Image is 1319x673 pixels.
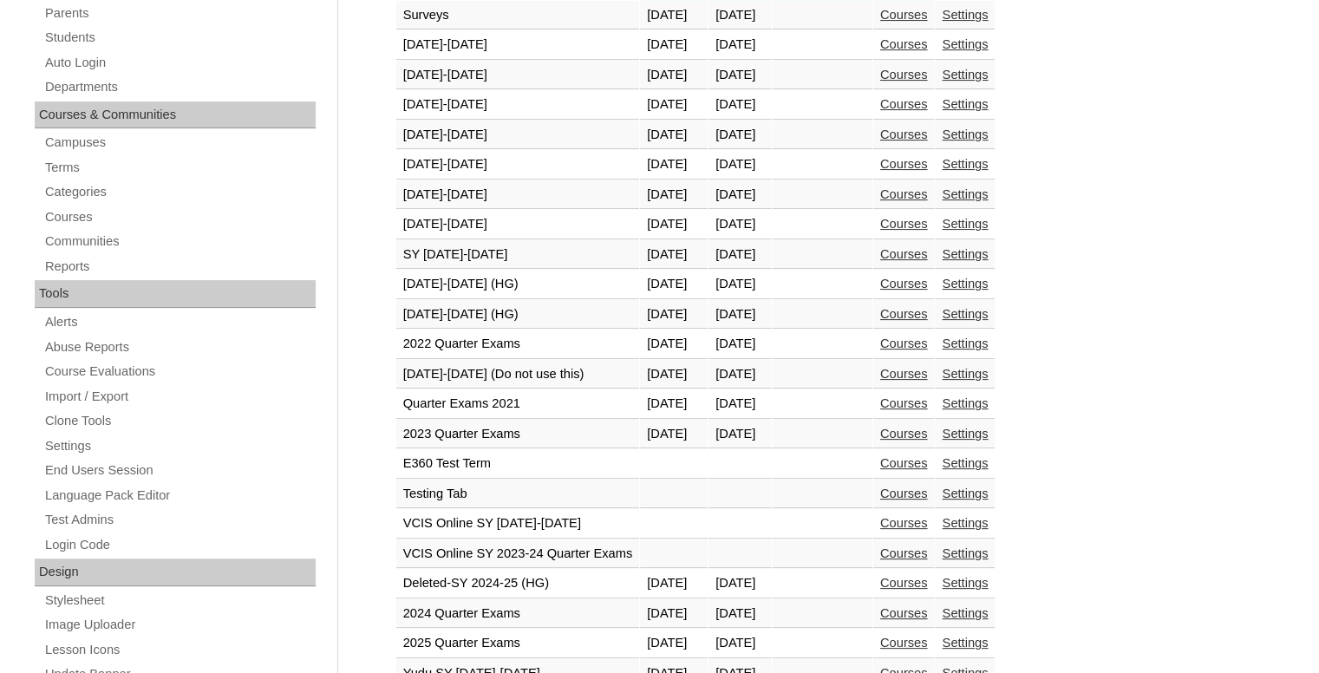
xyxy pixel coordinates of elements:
td: Testing Tab [396,480,640,509]
a: Settings [942,636,988,650]
td: [DATE] [640,150,708,180]
a: Settings [942,37,988,51]
td: [DATE]-[DATE] [396,61,640,90]
a: Courses [880,127,928,141]
a: Settings [942,606,988,620]
td: [DATE] [708,330,772,359]
td: [DATE] [640,90,708,120]
td: [DATE] [640,30,708,60]
a: Courses [880,336,928,350]
a: Categories [43,181,316,203]
a: Courses [880,247,928,261]
a: Settings [942,247,988,261]
a: Courses [880,396,928,410]
td: [DATE]-[DATE] (Do not use this) [396,360,640,389]
a: Language Pack Editor [43,485,316,506]
a: Courses [880,8,928,22]
td: [DATE] [708,360,772,389]
a: Courses [880,367,928,381]
a: Courses [43,206,316,228]
a: Settings [942,277,988,291]
a: Settings [942,487,988,500]
td: [DATE] [708,1,772,30]
div: Tools [35,280,316,308]
a: Settings [942,456,988,470]
td: [DATE]-[DATE] [396,210,640,239]
a: Image Uploader [43,614,316,636]
td: SY [DATE]-[DATE] [396,240,640,270]
a: Courses [880,636,928,650]
td: [DATE] [640,61,708,90]
a: Login Code [43,534,316,556]
td: [DATE] [640,300,708,330]
a: Courses [880,427,928,441]
td: [DATE] [708,121,772,150]
a: Parents [43,3,316,24]
td: [DATE] [708,270,772,299]
a: Departments [43,76,316,98]
td: 2023 Quarter Exams [396,420,640,449]
a: Settings [43,435,316,457]
a: Course Evaluations [43,361,316,382]
td: E360 Test Term [396,449,640,479]
a: Alerts [43,311,316,333]
td: 2022 Quarter Exams [396,330,640,359]
td: VCIS Online SY [DATE]-[DATE] [396,509,640,539]
td: 2024 Quarter Exams [396,599,640,629]
td: [DATE]-[DATE] [396,90,640,120]
td: [DATE] [708,210,772,239]
td: [DATE] [640,629,708,658]
td: [DATE]-[DATE] [396,121,640,150]
a: Reports [43,256,316,278]
a: Settings [942,546,988,560]
a: Clone Tools [43,410,316,432]
a: Communities [43,231,316,252]
td: [DATE] [640,270,708,299]
a: Settings [942,187,988,201]
td: Surveys [396,1,640,30]
a: Settings [942,427,988,441]
td: [DATE]-[DATE] [396,30,640,60]
a: Campuses [43,132,316,154]
a: Settings [942,8,988,22]
a: Stylesheet [43,590,316,611]
td: [DATE] [640,330,708,359]
a: Courses [880,37,928,51]
a: Settings [942,336,988,350]
td: [DATE] [708,629,772,658]
a: Settings [942,396,988,410]
td: [DATE] [640,420,708,449]
a: Courses [880,606,928,620]
a: Settings [942,157,988,171]
td: [DATE] [708,30,772,60]
a: Courses [880,516,928,530]
a: Terms [43,157,316,179]
td: [DATE] [708,300,772,330]
a: Courses [880,576,928,590]
a: End Users Session [43,460,316,481]
td: [DATE] [640,121,708,150]
a: Settings [942,367,988,381]
td: [DATE] [640,240,708,270]
a: Courses [880,487,928,500]
div: Design [35,559,316,586]
td: [DATE] [640,389,708,419]
td: [DATE] [708,90,772,120]
td: [DATE] [708,389,772,419]
td: [DATE] [640,599,708,629]
td: [DATE] [708,569,772,598]
td: [DATE] [640,360,708,389]
td: [DATE] [708,150,772,180]
a: Courses [880,217,928,231]
td: [DATE]-[DATE] (HG) [396,270,640,299]
a: Settings [942,576,988,590]
td: Deleted-SY 2024-25 (HG) [396,569,640,598]
td: [DATE]-[DATE] [396,180,640,210]
a: Courses [880,307,928,321]
td: [DATE] [640,1,708,30]
a: Settings [942,68,988,82]
a: Courses [880,187,928,201]
a: Courses [880,546,928,560]
a: Courses [880,157,928,171]
td: 2025 Quarter Exams [396,629,640,658]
